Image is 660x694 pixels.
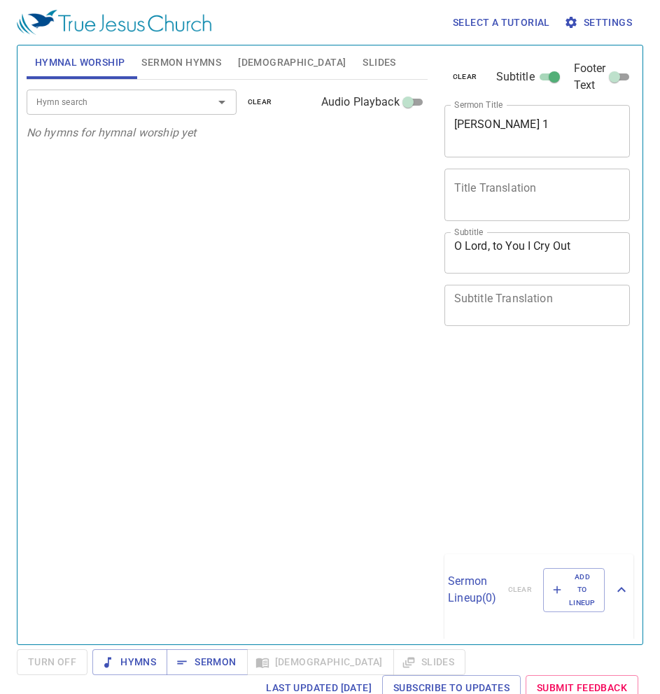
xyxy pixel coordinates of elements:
[453,71,477,83] span: clear
[574,60,606,94] span: Footer Text
[27,126,197,139] i: No hymns for hymnal worship yet
[363,54,395,71] span: Slides
[239,94,281,111] button: clear
[561,10,638,36] button: Settings
[17,10,211,35] img: True Jesus Church
[454,239,621,266] textarea: O Lord, to You I Cry Out
[248,96,272,108] span: clear
[321,94,400,111] span: Audio Playback
[543,568,605,612] button: Add to Lineup
[178,653,236,671] span: Sermon
[35,54,125,71] span: Hymnal Worship
[444,69,486,85] button: clear
[141,54,221,71] span: Sermon Hymns
[439,341,595,549] iframe: from-child
[454,118,621,144] textarea: [PERSON_NAME] 1
[496,69,535,85] span: Subtitle
[167,649,247,675] button: Sermon
[552,571,596,609] span: Add to Lineup
[444,554,633,626] div: Sermon Lineup(0)clearAdd to Lineup
[238,54,346,71] span: [DEMOGRAPHIC_DATA]
[567,14,632,31] span: Settings
[456,639,547,652] i: Nothing saved yet
[212,92,232,112] button: Open
[447,10,556,36] button: Select a tutorial
[92,649,167,675] button: Hymns
[104,653,156,671] span: Hymns
[448,573,496,607] p: Sermon Lineup ( 0 )
[453,14,550,31] span: Select a tutorial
